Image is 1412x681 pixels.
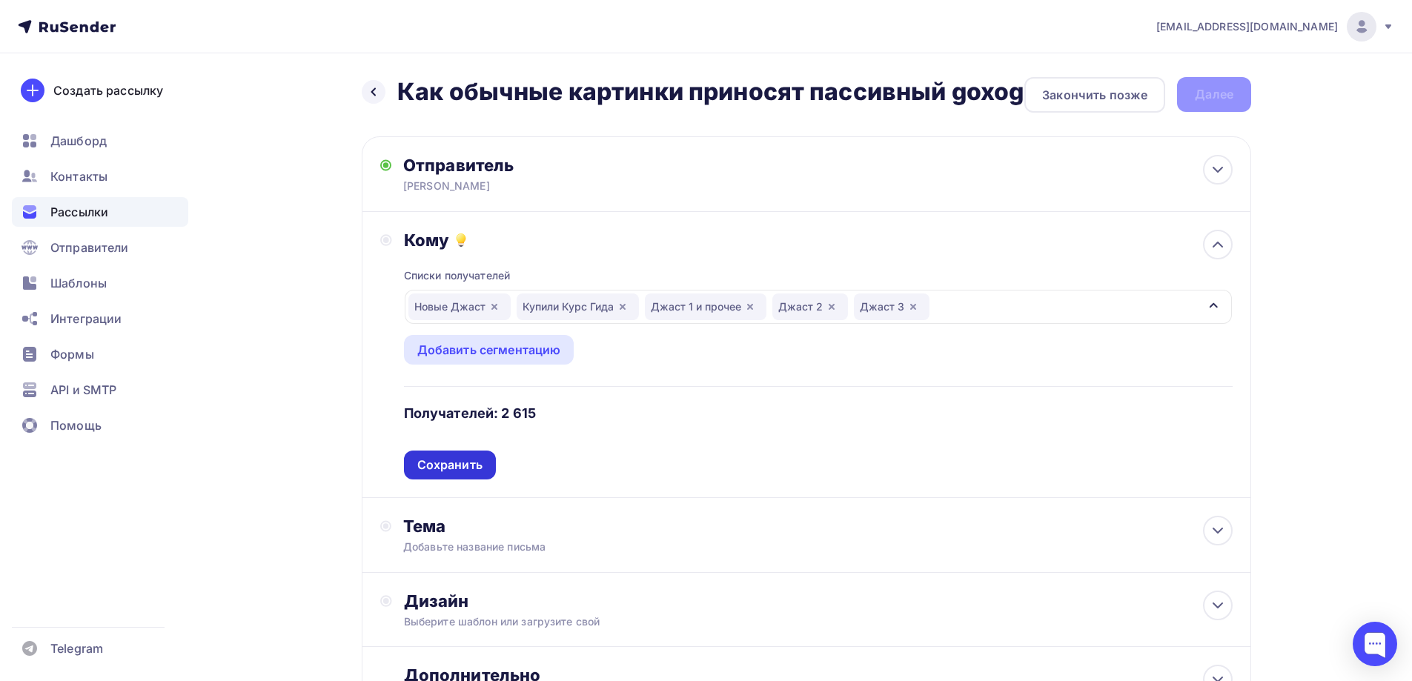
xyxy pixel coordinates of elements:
div: Джаст 3 [854,293,929,320]
div: Дизайн [404,591,1233,611]
a: Дашборд [12,126,188,156]
div: Списки получателей [404,268,511,283]
span: Отправители [50,239,129,256]
div: Тема [403,516,696,537]
span: Контакты [50,167,107,185]
div: Создать рассылку [53,82,163,99]
a: Шаблоны [12,268,188,298]
span: [EMAIL_ADDRESS][DOMAIN_NAME] [1156,19,1338,34]
div: Сохранить [417,456,483,474]
a: Отправители [12,233,188,262]
span: Формы [50,345,94,363]
a: Рассылки [12,197,188,227]
div: Выберите шаблон или загрузите свой [404,614,1150,629]
a: Контакты [12,162,188,191]
div: Добавьте название письма [403,539,667,554]
div: Новые Джаст [408,293,511,320]
span: Интеграции [50,310,122,328]
span: API и SMTP [50,381,116,399]
h4: Получателей: 2 615 [404,405,537,422]
div: Джаст 1 и прочее [645,293,766,320]
div: Добавить сегментацию [417,341,561,359]
span: Telegram [50,640,103,657]
a: Формы [12,339,188,369]
a: [EMAIL_ADDRESS][DOMAIN_NAME] [1156,12,1394,41]
div: Отправитель [403,155,724,176]
span: Помощь [50,416,102,434]
div: Закончить позже [1042,86,1147,104]
div: Джаст 2 [772,293,848,320]
span: Дашборд [50,132,107,150]
div: [PERSON_NAME] [403,179,692,193]
span: Рассылки [50,203,108,221]
button: Новые ДжастКупили Курс ГидаДжаст 1 и прочееДжаст 2Джаст 3 [404,289,1233,325]
div: Кому [404,230,1233,250]
h2: Как обычные картинки приносят пассивный gохоg [397,77,1024,107]
span: Шаблоны [50,274,107,292]
div: Купили Курс Гида [517,293,639,320]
